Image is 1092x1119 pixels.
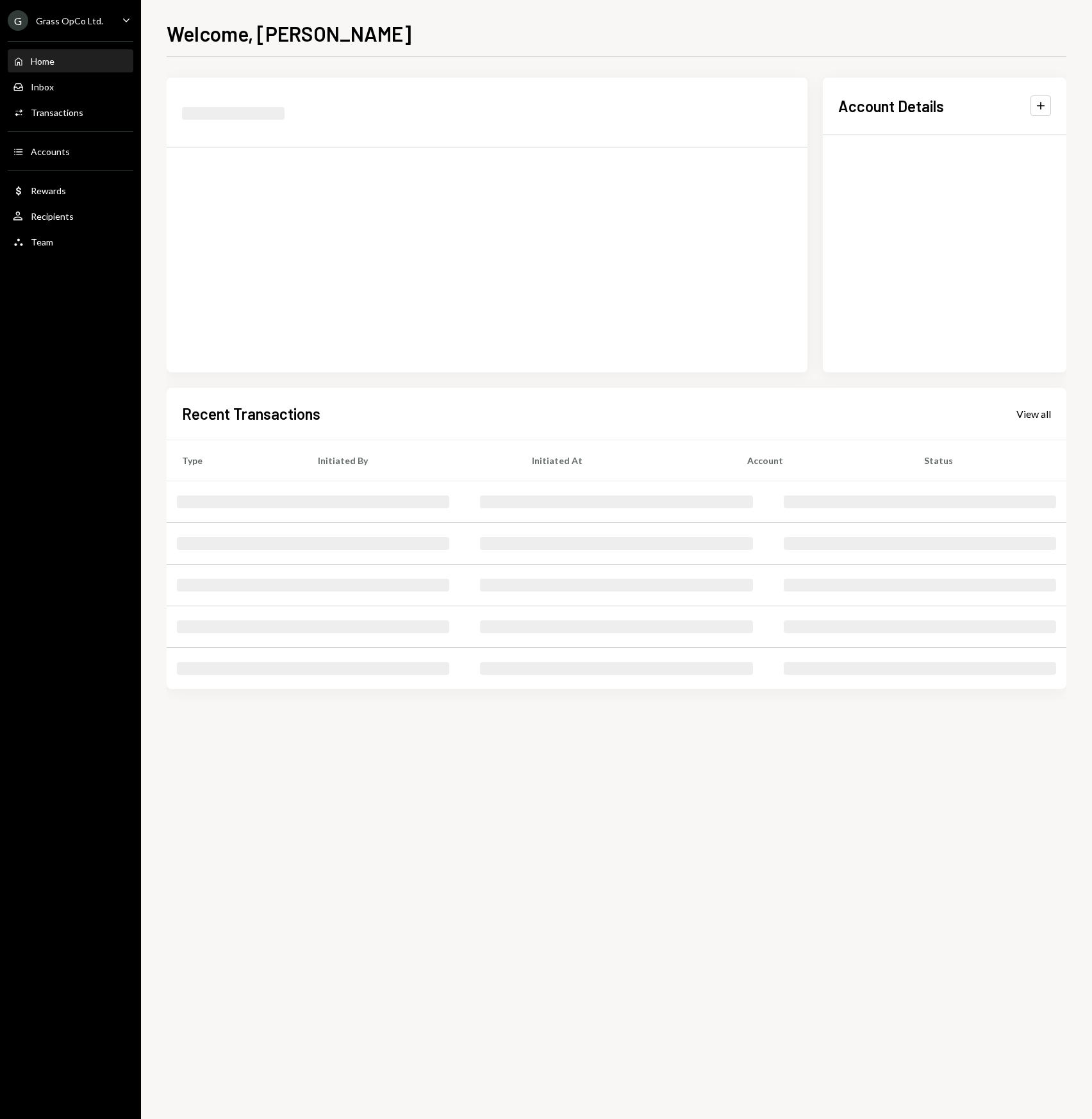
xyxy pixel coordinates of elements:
a: Inbox [8,75,133,98]
div: Grass OpCo Ltd. [36,15,103,26]
th: Status [909,440,1066,481]
h2: Recent Transactions [182,403,320,424]
div: Inbox [31,81,54,92]
a: View all [1016,406,1051,420]
th: Account [732,440,909,481]
a: Recipients [8,204,133,228]
a: Home [8,49,133,72]
th: Initiated At [517,440,732,481]
th: Initiated By [302,440,517,481]
h1: Welcome, [PERSON_NAME] [167,21,411,46]
div: Team [31,236,53,247]
th: Type [167,440,302,481]
a: Accounts [8,140,133,163]
div: Transactions [31,107,83,118]
h2: Account Details [838,95,944,117]
div: G [8,10,28,31]
a: Rewards [8,179,133,202]
div: Rewards [31,185,66,196]
a: Team [8,230,133,253]
div: Accounts [31,146,70,157]
div: Recipients [31,211,74,222]
div: Home [31,56,54,67]
a: Transactions [8,101,133,124]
